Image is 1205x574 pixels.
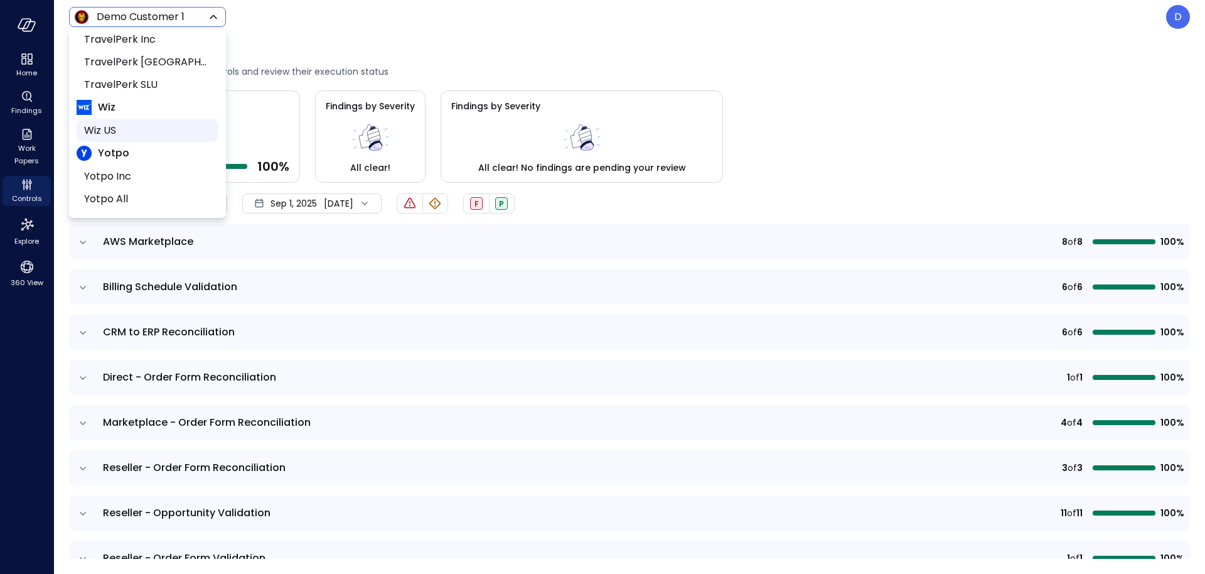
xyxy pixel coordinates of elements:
img: Yotpo [77,146,92,161]
span: Yotpo All [84,192,208,207]
li: TravelPerk UK [77,51,218,73]
span: TravelPerk [GEOGRAPHIC_DATA] [84,55,208,70]
span: Yotpo Inc [84,169,208,184]
span: Wiz [98,100,115,115]
span: Wiz US [84,123,208,138]
img: Wiz [77,100,92,115]
span: TravelPerk SLU [84,77,208,92]
li: Yotpo All [77,188,218,210]
span: Yotpo [98,146,129,161]
li: Yotpo Inc [77,165,218,188]
li: Wiz US [77,119,218,142]
li: TravelPerk Inc [77,28,218,51]
span: TravelPerk Inc [84,32,208,47]
li: TravelPerk SLU [77,73,218,96]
